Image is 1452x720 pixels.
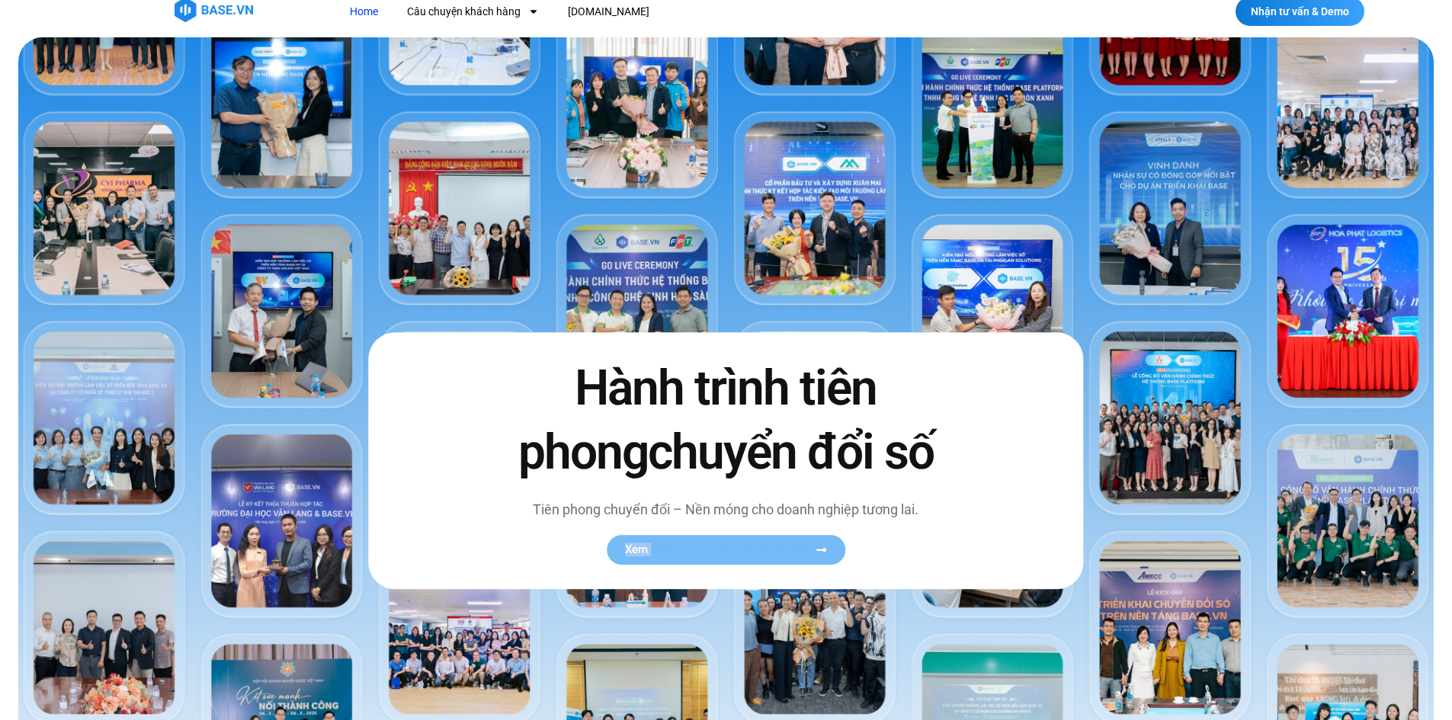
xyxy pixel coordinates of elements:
span: Nhận tư vấn & Demo [1251,6,1349,17]
span: chuyển đổi số [648,424,934,481]
p: Tiên phong chuyển đổi – Nền móng cho doanh nghiệp tương lai. [486,499,966,520]
span: Xem toàn bộ câu chuyện khách hàng [625,544,812,555]
a: Xem toàn bộ câu chuyện khách hàng [607,535,845,565]
h2: Hành trình tiên phong [486,357,966,484]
